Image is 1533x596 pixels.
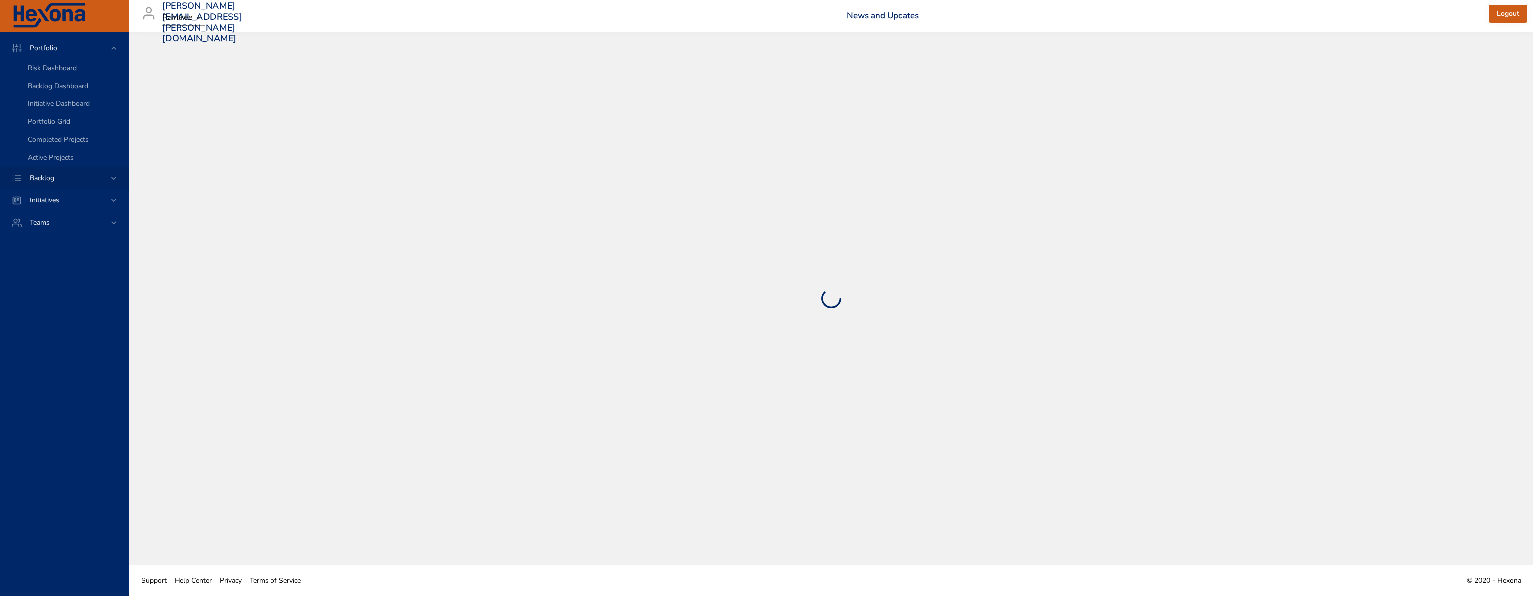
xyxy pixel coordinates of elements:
span: Help Center [175,576,212,585]
a: Privacy [216,569,246,592]
span: © 2020 - Hexona [1467,576,1521,585]
span: Portfolio [22,43,65,53]
a: Terms of Service [246,569,305,592]
a: Support [137,569,171,592]
button: Logout [1489,5,1527,23]
span: Initiative Dashboard [28,99,90,108]
span: Risk Dashboard [28,63,77,73]
span: Support [141,576,167,585]
span: Initiatives [22,196,67,205]
span: Teams [22,218,58,227]
h3: [PERSON_NAME][EMAIL_ADDRESS][PERSON_NAME][DOMAIN_NAME] [162,1,242,44]
a: News and Updates [847,10,919,21]
img: Hexona [12,3,87,28]
span: Logout [1497,8,1519,20]
span: Completed Projects [28,135,89,144]
span: Backlog [22,173,62,183]
span: Active Projects [28,153,74,162]
span: Privacy [220,576,242,585]
span: Terms of Service [250,576,301,585]
span: Backlog Dashboard [28,81,88,91]
span: Portfolio Grid [28,117,70,126]
div: Raintree [162,10,205,26]
a: Help Center [171,569,216,592]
